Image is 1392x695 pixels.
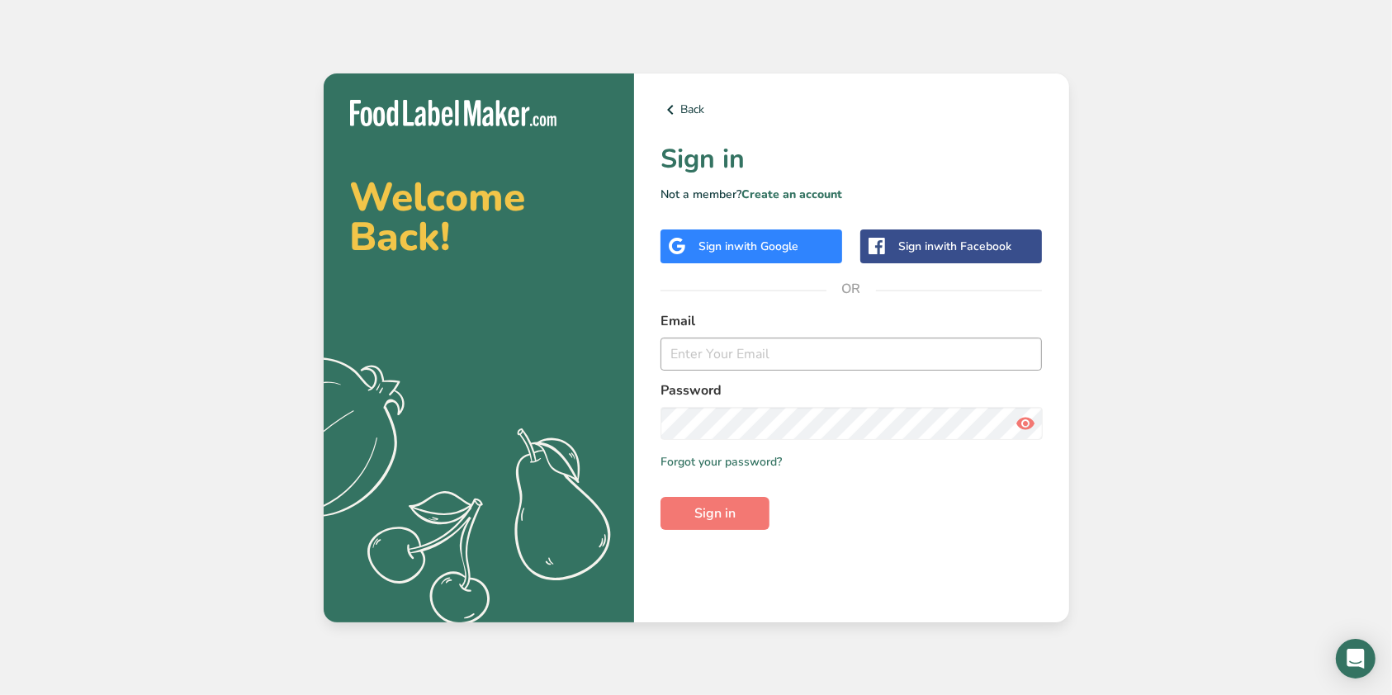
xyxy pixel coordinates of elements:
h1: Sign in [660,139,1043,179]
label: Email [660,311,1043,331]
div: Sign in [898,238,1011,255]
span: with Google [734,239,798,254]
p: Not a member? [660,186,1043,203]
button: Sign in [660,497,769,530]
label: Password [660,381,1043,400]
h2: Welcome Back! [350,177,608,257]
span: OR [826,264,876,314]
div: Sign in [698,238,798,255]
span: Sign in [694,504,736,523]
img: Food Label Maker [350,100,556,127]
span: with Facebook [934,239,1011,254]
div: Open Intercom Messenger [1336,639,1375,678]
a: Create an account [741,187,842,202]
a: Back [660,100,1043,120]
input: Enter Your Email [660,338,1043,371]
a: Forgot your password? [660,453,782,470]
